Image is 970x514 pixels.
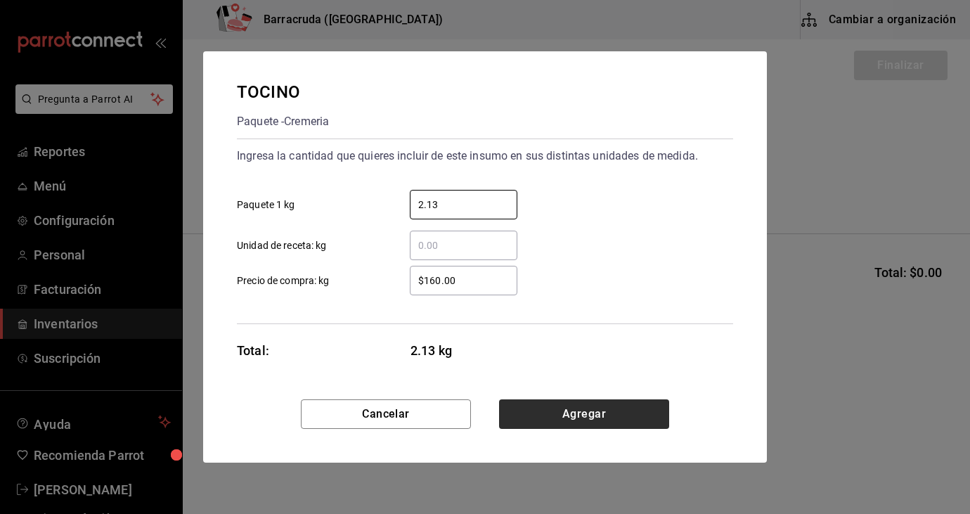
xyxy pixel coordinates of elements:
div: Total: [237,341,269,360]
div: Ingresa la cantidad que quieres incluir de este insumo en sus distintas unidades de medida. [237,145,733,167]
span: Precio de compra: kg [237,274,330,288]
input: Unidad de receta: kg [410,237,517,254]
div: TOCINO [237,79,329,105]
span: 2.13 kg [410,341,518,360]
button: Cancelar [301,399,471,429]
span: Paquete 1 kg [237,198,295,212]
input: Precio de compra: kg [410,272,517,289]
input: Paquete 1 kg [410,196,517,213]
div: Paquete - Cremeria [237,110,329,133]
span: Unidad de receta: kg [237,238,327,253]
button: Agregar [499,399,669,429]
